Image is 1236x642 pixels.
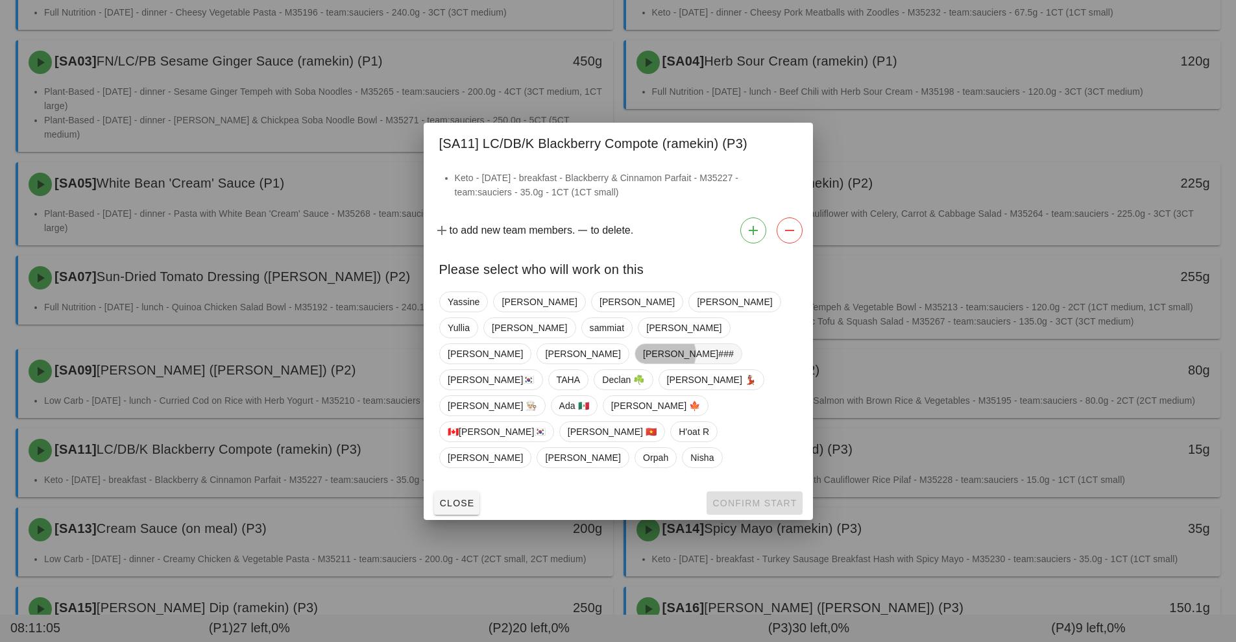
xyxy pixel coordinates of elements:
span: 🇨🇦[PERSON_NAME]🇰🇷 [448,422,546,441]
div: [SA11] LC/DB/K Blackberry Compote (ramekin) (P3) [424,123,813,160]
span: [PERSON_NAME] [502,292,577,312]
span: Orpah [642,448,668,467]
span: [PERSON_NAME] [448,448,523,467]
span: [PERSON_NAME] [448,344,523,364]
span: [PERSON_NAME]### [642,344,733,364]
span: [PERSON_NAME] [599,292,674,312]
span: [PERSON_NAME] [545,448,620,467]
span: [PERSON_NAME] [492,318,567,338]
span: Ada 🇲🇽 [559,396,588,415]
span: [PERSON_NAME]🇰🇷 [448,370,535,389]
li: Keto - [DATE] - breakfast - Blackberry & Cinnamon Parfait - M35227 - team:sauciers - 35.0g - 1CT ... [455,171,797,199]
span: Yullia [448,318,470,338]
span: Yassine [448,292,479,312]
button: Close [434,491,480,515]
span: [PERSON_NAME] [646,318,721,338]
span: TAHA [556,370,580,389]
div: Please select who will work on this [424,249,813,286]
span: [PERSON_NAME] [545,344,620,364]
span: Nisha [690,448,714,467]
span: sammiat [589,318,624,338]
span: Close [439,498,475,508]
span: [PERSON_NAME] 👨🏼‍🍳 [448,396,537,415]
span: Declan ☘️ [602,370,644,389]
span: [PERSON_NAME] 💃🏽 [666,370,756,389]
span: [PERSON_NAME] 🍁 [611,396,700,415]
div: to add new team members. to delete. [424,212,813,249]
span: [PERSON_NAME] [697,292,772,312]
span: [PERSON_NAME] 🇻🇳 [567,422,657,441]
span: H'oat R [679,422,709,441]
